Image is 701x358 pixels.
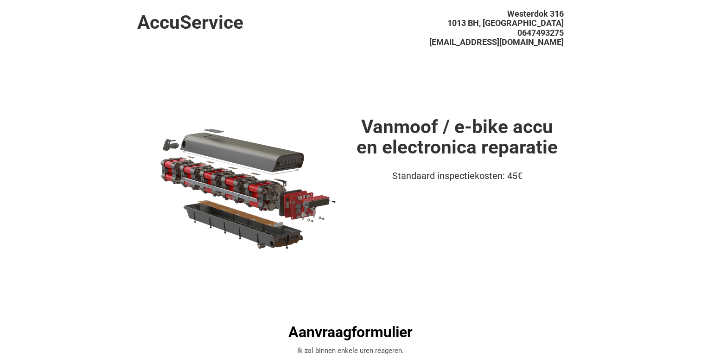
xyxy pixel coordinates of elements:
[137,116,350,259] img: battery.webp
[507,9,564,19] span: Westerdok 316
[216,346,485,356] div: Ik zal binnen enkele uren reageren.
[392,170,523,181] span: Standaard inspectiekosten: 45€
[447,18,564,28] span: 1013 BH, [GEOGRAPHIC_DATA]
[429,37,564,47] span: [EMAIL_ADDRESS][DOMAIN_NAME]
[216,322,485,342] div: Aanvraagformulier
[517,28,564,38] span: 0647493275
[350,116,564,158] h1: Vanmoof / e-bike accu en electronica reparatie
[137,12,350,33] h1: AccuService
